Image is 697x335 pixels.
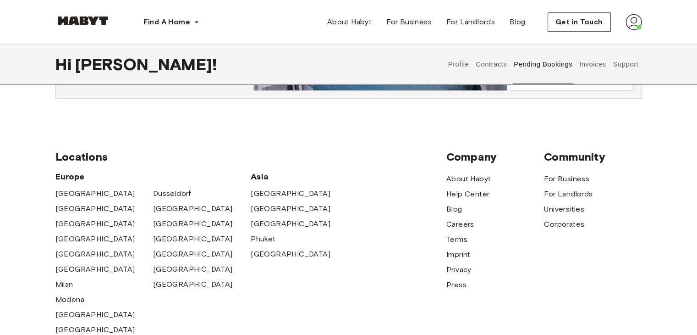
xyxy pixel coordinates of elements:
[55,55,75,74] span: Hi
[548,12,611,32] button: Get in Touch
[251,234,275,245] a: Phuket
[55,171,251,182] span: Europe
[251,218,330,229] a: [GEOGRAPHIC_DATA]
[153,218,233,229] a: [GEOGRAPHIC_DATA]
[55,264,135,275] a: [GEOGRAPHIC_DATA]
[612,44,640,84] button: Support
[55,16,110,25] img: Habyt
[446,150,544,164] span: Company
[446,189,489,200] a: Help Center
[447,44,470,84] button: Profile
[153,188,191,199] a: Dusseldorf
[153,234,233,245] a: [GEOGRAPHIC_DATA]
[153,279,233,290] a: [GEOGRAPHIC_DATA]
[445,44,642,84] div: user profile tabs
[578,44,607,84] button: Invoices
[153,203,233,214] a: [GEOGRAPHIC_DATA]
[446,173,491,184] a: About Habyt
[544,204,584,215] a: Universities
[446,234,467,245] a: Terms
[55,218,135,229] a: [GEOGRAPHIC_DATA]
[55,234,135,245] a: [GEOGRAPHIC_DATA]
[513,44,574,84] button: Pending Bookings
[136,13,207,31] button: Find A Home
[475,44,508,84] button: Contracts
[55,203,135,214] a: [GEOGRAPHIC_DATA]
[544,150,642,164] span: Community
[502,13,533,31] a: Blog
[55,150,446,164] span: Locations
[544,173,589,184] a: For Business
[446,204,462,215] a: Blog
[439,13,502,31] a: For Landlords
[55,294,84,305] a: Modena
[55,279,73,290] a: Milan
[446,279,466,290] a: Press
[251,203,330,214] a: [GEOGRAPHIC_DATA]
[55,249,135,260] a: [GEOGRAPHIC_DATA]
[544,189,593,200] a: For Landlords
[55,309,135,320] a: [GEOGRAPHIC_DATA]
[55,188,135,199] a: [GEOGRAPHIC_DATA]
[251,171,348,182] span: Asia
[153,249,233,260] a: [GEOGRAPHIC_DATA]
[153,264,233,275] a: [GEOGRAPHIC_DATA]
[544,219,584,230] a: Corporates
[446,249,471,260] a: Imprint
[446,219,474,230] a: Careers
[386,17,432,28] span: For Business
[327,17,372,28] span: About Habyt
[379,13,439,31] a: For Business
[446,17,495,28] span: For Landlords
[143,17,190,28] span: Find A Home
[75,55,217,74] span: [PERSON_NAME] !
[446,264,472,275] a: Privacy
[510,17,526,28] span: Blog
[320,13,379,31] a: About Habyt
[626,14,642,30] img: avatar
[251,249,330,260] a: [GEOGRAPHIC_DATA]
[555,17,603,28] span: Get in Touch
[251,188,330,199] a: [GEOGRAPHIC_DATA]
